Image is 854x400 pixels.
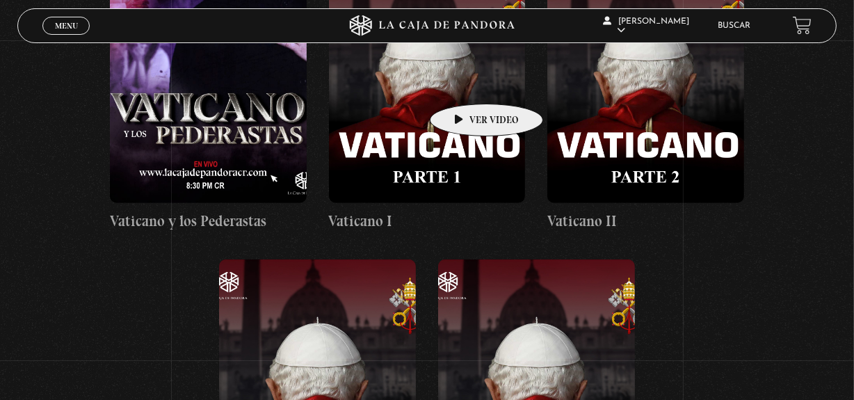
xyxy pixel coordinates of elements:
[718,22,751,30] a: Buscar
[603,17,689,35] span: [PERSON_NAME]
[329,210,526,232] h4: Vaticano I
[793,16,812,35] a: View your shopping cart
[547,210,744,232] h4: Vaticano II
[50,33,83,42] span: Cerrar
[110,210,307,232] h4: Vaticano y los Pederastas
[55,22,78,30] span: Menu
